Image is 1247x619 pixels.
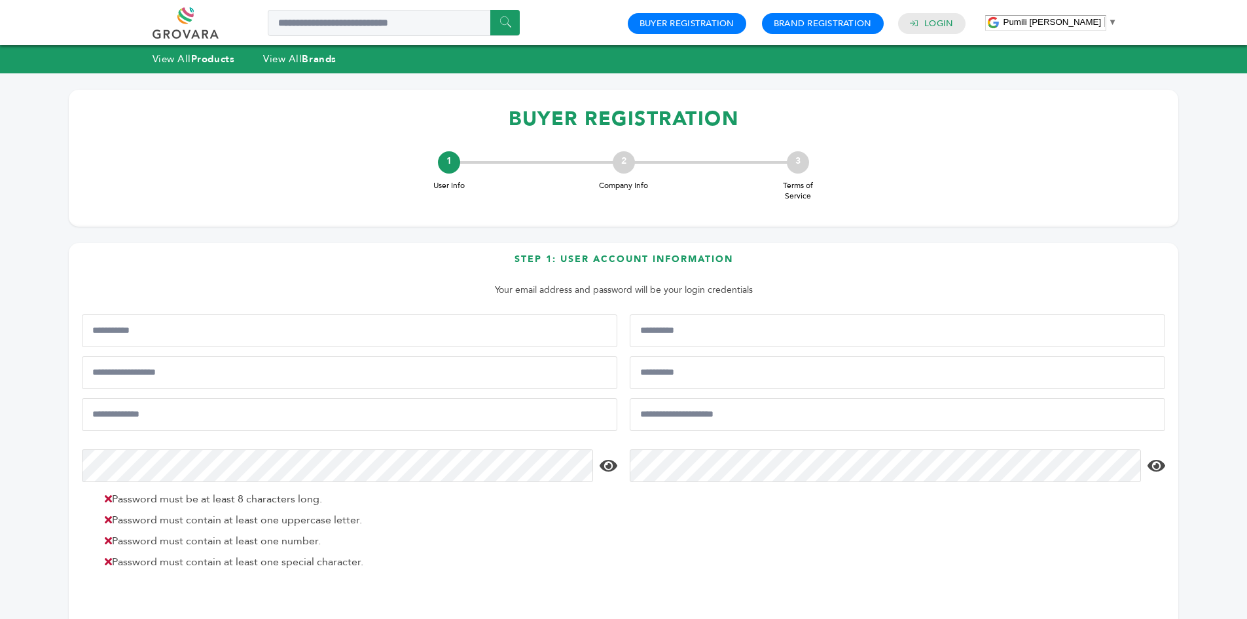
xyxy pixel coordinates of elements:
li: Password must contain at least one number. [98,533,614,549]
a: View AllBrands [263,52,336,66]
span: Pumili [PERSON_NAME] [1003,17,1102,27]
strong: Products [191,52,234,66]
span: ​ [1104,17,1105,27]
li: Password must contain at least one uppercase letter. [98,512,614,528]
li: Password must be at least 8 characters long. [98,491,614,507]
span: ▼ [1108,17,1117,27]
input: Search a product or brand... [268,10,520,36]
span: User Info [423,180,475,191]
div: 1 [438,151,460,174]
a: View AllProducts [153,52,235,66]
input: Email Address* [82,398,617,431]
div: 3 [787,151,809,174]
input: Confirm Email Address* [630,398,1165,431]
a: Pumili [PERSON_NAME]​ [1003,17,1117,27]
input: Mobile Phone Number [82,356,617,389]
input: First Name* [82,314,617,347]
input: Job Title* [630,356,1165,389]
a: Login [924,18,953,29]
span: Terms of Service [772,180,824,202]
a: Brand Registration [774,18,872,29]
p: Your email address and password will be your login credentials [88,282,1159,298]
h1: BUYER REGISTRATION [82,100,1165,138]
input: Password* [82,449,593,482]
input: Confirm Password* [630,449,1141,482]
input: Last Name* [630,314,1165,347]
h3: Step 1: User Account Information [82,253,1165,276]
span: Company Info [598,180,650,191]
strong: Brands [302,52,336,66]
li: Password must contain at least one special character. [98,554,614,570]
div: 2 [613,151,635,174]
a: Buyer Registration [640,18,734,29]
